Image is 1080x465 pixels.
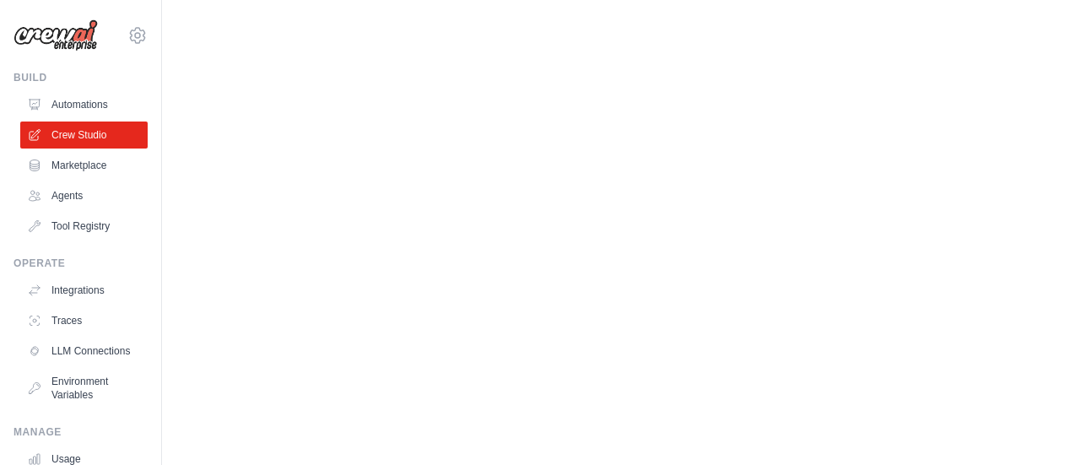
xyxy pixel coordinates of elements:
[20,277,148,304] a: Integrations
[20,307,148,334] a: Traces
[20,152,148,179] a: Marketplace
[20,213,148,240] a: Tool Registry
[13,425,148,439] div: Manage
[20,338,148,365] a: LLM Connections
[13,257,148,270] div: Operate
[20,368,148,408] a: Environment Variables
[13,71,148,84] div: Build
[20,91,148,118] a: Automations
[20,182,148,209] a: Agents
[20,122,148,149] a: Crew Studio
[13,19,98,51] img: Logo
